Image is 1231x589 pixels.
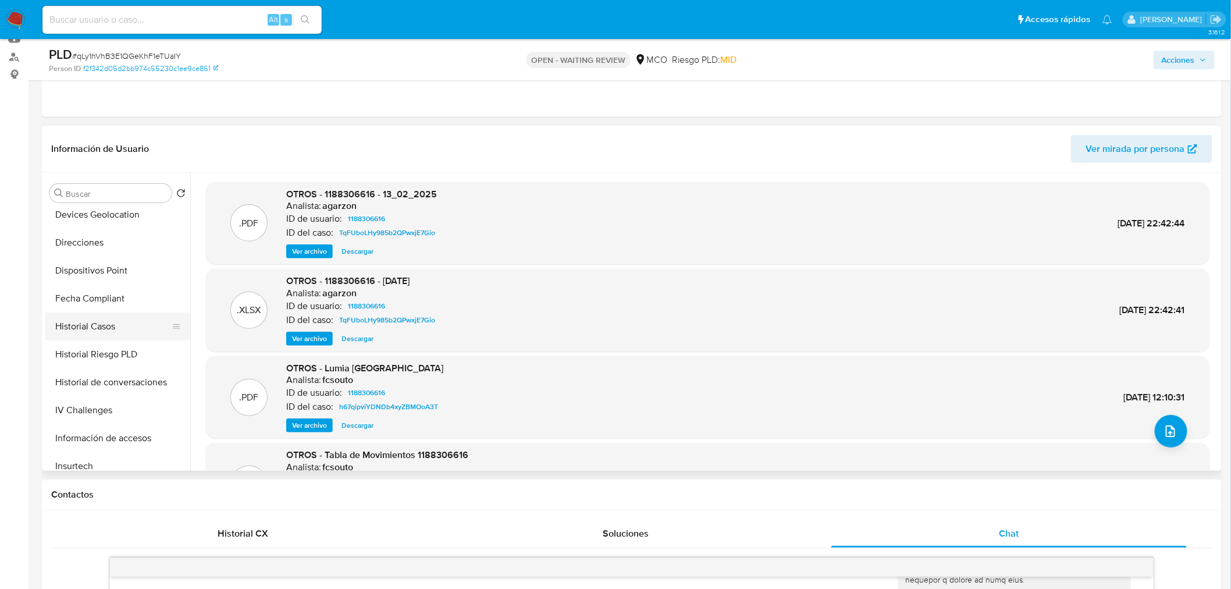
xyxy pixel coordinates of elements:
[49,63,81,74] b: Person ID
[1086,135,1185,163] span: Ver mirada por persona
[343,299,390,313] a: 1188306616
[1162,51,1195,69] span: Acciones
[339,313,435,327] span: TqFUboLHy985b2QPwxjE7Gio
[348,299,385,313] span: 1188306616
[339,226,435,240] span: TqFUboLHy985b2QPwxjE7Gio
[1210,13,1222,26] a: Salir
[1155,415,1187,448] button: upload-file
[999,527,1019,540] span: Chat
[1208,27,1225,37] span: 3.161.2
[341,333,373,345] span: Descargar
[341,246,373,257] span: Descargar
[49,45,72,63] b: PLD
[42,12,322,27] input: Buscar usuario o caso...
[51,489,1212,501] h1: Contactos
[51,143,149,155] h1: Información de Usuario
[240,391,259,404] p: .PDF
[1154,51,1215,69] button: Acciones
[720,53,737,66] span: MID
[322,200,357,212] h6: agarzon
[45,424,190,452] button: Información de accesos
[83,63,218,74] a: f2f342d05d2bb974c55230c1ee9ce861
[286,200,321,212] p: Analista:
[45,313,181,340] button: Historial Casos
[286,418,333,432] button: Ver archivo
[45,368,190,396] button: Historial de conversaciones
[286,387,342,399] p: ID de usuario:
[240,217,259,230] p: .PDF
[286,332,333,346] button: Ver archivo
[269,14,278,25] span: Alt
[176,189,186,201] button: Volver al orden por defecto
[54,189,63,198] button: Buscar
[335,313,440,327] a: TqFUboLHy985b2QPwxjE7Gio
[339,400,438,414] span: h67qipviYDNDb4xyZBMOoA3T
[1026,13,1091,26] span: Accesos rápidos
[45,229,190,257] button: Direcciones
[336,332,379,346] button: Descargar
[322,462,353,473] h6: fcsouto
[286,401,333,413] p: ID del caso:
[672,54,737,66] span: Riesgo PLD:
[286,300,342,312] p: ID de usuario:
[635,54,667,66] div: MCO
[341,420,373,431] span: Descargar
[218,527,268,540] span: Historial CX
[237,304,261,317] p: .XLSX
[1120,303,1185,317] span: [DATE] 22:42:41
[286,462,321,473] p: Analista:
[45,340,190,368] button: Historial Riesgo PLD
[292,420,327,431] span: Ver archivo
[348,212,385,226] span: 1188306616
[603,527,649,540] span: Soluciones
[45,257,190,285] button: Dispositivos Point
[66,189,167,199] input: Buscar
[286,361,443,375] span: OTROS - Lumia [GEOGRAPHIC_DATA]
[286,314,333,326] p: ID del caso:
[336,244,379,258] button: Descargar
[1102,15,1112,24] a: Notificaciones
[293,12,317,28] button: search-icon
[348,386,385,400] span: 1188306616
[45,396,190,424] button: IV Challenges
[526,52,630,68] p: OPEN - WAITING REVIEW
[1071,135,1212,163] button: Ver mirada por persona
[286,187,437,201] span: OTROS - 1188306616 - 13_02_2025
[284,14,288,25] span: s
[286,244,333,258] button: Ver archivo
[286,213,342,225] p: ID de usuario:
[45,285,190,313] button: Fecha Compliant
[286,448,468,462] span: OTROS - Tabla de Movimientos 1188306616
[335,400,443,414] a: h67qipviYDNDb4xyZBMOoA3T
[343,212,390,226] a: 1188306616
[343,386,390,400] a: 1188306616
[322,374,353,386] h6: fcsouto
[335,226,440,240] a: TqFUboLHy985b2QPwxjE7Gio
[322,288,357,299] h6: agarzon
[1140,14,1206,25] p: felipe.cayon@mercadolibre.com
[45,201,190,229] button: Devices Geolocation
[72,50,181,62] span: # qLy1hVhB3E1QGeKhF1eTUaIY
[286,227,333,239] p: ID del caso:
[45,452,190,480] button: Insurtech
[286,374,321,386] p: Analista:
[286,274,410,288] span: OTROS - 1188306616 - [DATE]
[336,418,379,432] button: Descargar
[1124,391,1185,404] span: [DATE] 12:10:31
[292,333,327,345] span: Ver archivo
[286,288,321,299] p: Analista:
[1118,217,1185,230] span: [DATE] 22:42:44
[292,246,327,257] span: Ver archivo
